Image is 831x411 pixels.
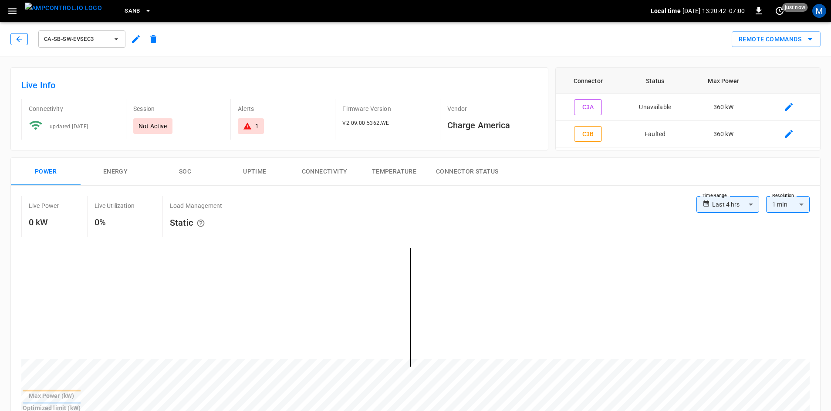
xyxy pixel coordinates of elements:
[133,104,223,113] p: Session
[732,31,821,47] div: remote commands options
[773,4,787,18] button: set refresh interval
[342,120,389,126] span: V2.09.00.5362.WE
[44,34,108,44] span: ca-sb-sw-evseC3
[29,201,59,210] p: Live Power
[772,192,794,199] label: Resolution
[690,68,757,94] th: Max Power
[556,68,621,94] th: Connector
[447,104,537,113] p: Vendor
[621,94,690,121] td: Unavailable
[138,122,167,130] p: Not Active
[556,68,820,147] table: connector table
[81,158,150,186] button: Energy
[238,104,328,113] p: Alerts
[574,126,602,142] button: C3B
[170,215,222,232] h6: Static
[812,4,826,18] div: profile-icon
[170,201,222,210] p: Load Management
[125,6,140,16] span: SanB
[712,196,759,213] div: Last 4 hrs
[255,122,259,130] div: 1
[651,7,681,15] p: Local time
[621,68,690,94] th: Status
[95,215,135,229] h6: 0%
[621,121,690,148] td: Faulted
[732,31,821,47] button: Remote Commands
[429,158,505,186] button: Connector Status
[29,104,119,113] p: Connectivity
[682,7,745,15] p: [DATE] 13:20:42 -07:00
[359,158,429,186] button: Temperature
[29,215,59,229] h6: 0 kW
[703,192,727,199] label: Time Range
[447,118,537,132] h6: Charge America
[150,158,220,186] button: SOC
[21,78,537,92] h6: Live Info
[50,124,88,130] span: updated [DATE]
[121,3,155,20] button: SanB
[574,99,602,115] button: C3A
[290,158,359,186] button: Connectivity
[766,196,810,213] div: 1 min
[25,3,102,13] img: ampcontrol.io logo
[782,3,808,12] span: just now
[95,201,135,210] p: Live Utilization
[690,94,757,121] td: 360 kW
[193,215,209,232] button: The system is using AmpEdge-configured limits for static load managment. Depending on your config...
[690,121,757,148] td: 360 kW
[38,30,125,48] button: ca-sb-sw-evseC3
[11,158,81,186] button: Power
[220,158,290,186] button: Uptime
[342,104,432,113] p: Firmware Version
